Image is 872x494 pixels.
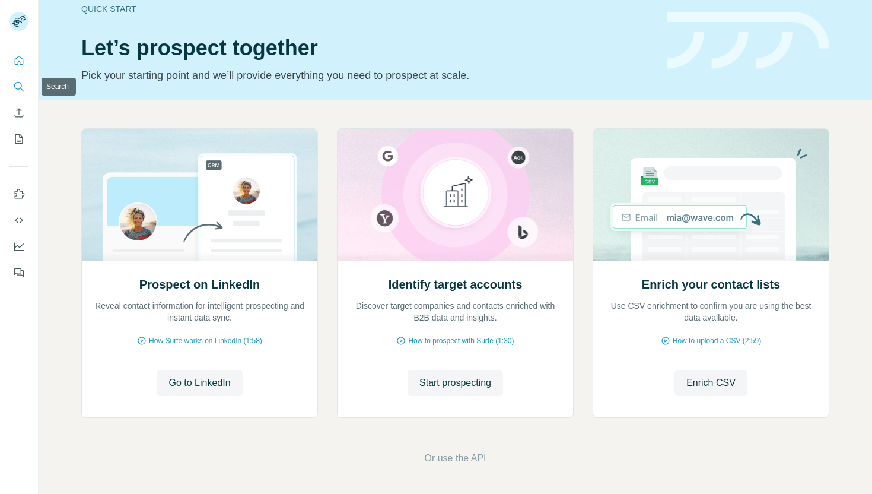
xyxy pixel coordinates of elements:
[424,451,486,465] button: Or use the API
[686,376,736,390] span: Enrich CSV
[9,183,28,205] button: Use Surfe on LinkedIn
[94,300,305,324] p: Reveal contact information for intelligent prospecting and instant data sync.
[337,129,574,261] img: Identify target accounts
[157,370,242,396] button: Go to LinkedIn
[81,129,318,261] img: Prospect on LinkedIn
[9,210,28,231] button: Use Surfe API
[667,12,829,69] img: banner
[673,335,761,346] span: How to upload a CSV (2:59)
[419,376,491,390] span: Start prospecting
[81,3,653,15] div: Quick start
[605,300,817,324] p: Use CSV enrichment to confirm you are using the best data available.
[9,76,28,97] button: Search
[139,276,260,293] h2: Prospect on LinkedIn
[9,102,28,123] button: Enrich CSV
[149,335,262,346] span: How Surfe works on LinkedIn (1:58)
[168,376,230,390] span: Go to LinkedIn
[389,276,523,293] h2: Identify target accounts
[593,129,829,261] img: Enrich your contact lists
[349,300,561,324] p: Discover target companies and contacts enriched with B2B data and insights.
[81,36,653,60] h1: Let’s prospect together
[9,50,28,71] button: Quick start
[408,335,514,346] span: How to prospect with Surfe (1:30)
[9,128,28,150] button: My lists
[408,370,503,396] button: Start prospecting
[9,262,28,283] button: Feedback
[9,236,28,257] button: Dashboard
[81,67,653,84] p: Pick your starting point and we’ll provide everything you need to prospect at scale.
[642,276,780,293] h2: Enrich your contact lists
[674,370,747,396] button: Enrich CSV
